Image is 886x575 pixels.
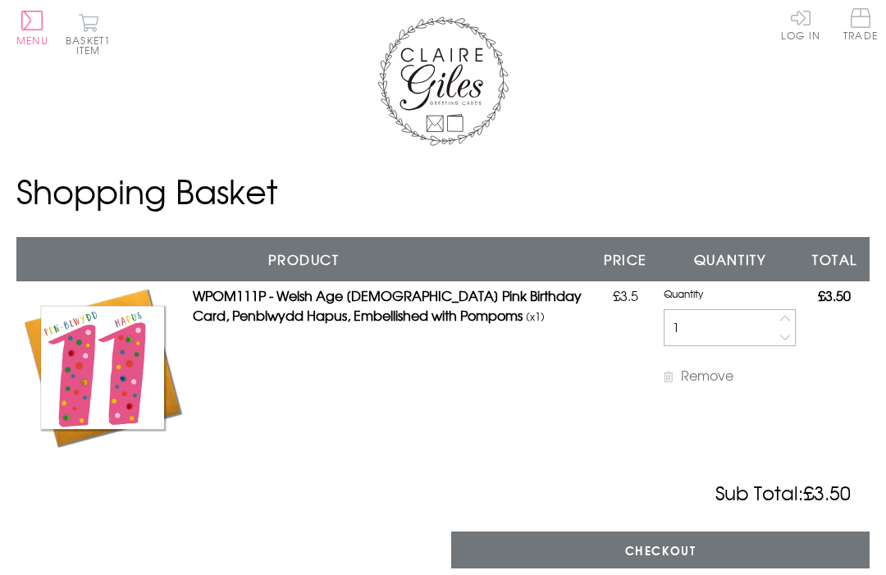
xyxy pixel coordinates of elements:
[16,11,48,45] button: Menu
[16,33,48,48] span: Menu
[591,237,660,281] th: Price
[681,365,733,385] span: Remove
[660,237,800,281] th: Quantity
[16,237,591,281] th: Product
[451,532,870,568] input: Checkout
[781,8,820,40] a: Log In
[16,478,870,507] h4: Sub Total:
[66,13,111,55] button: Basket1 item
[76,33,112,57] span: 1 item
[664,286,711,301] label: Quantity
[16,167,870,216] h1: Shopping Basket
[800,237,870,281] th: Total
[818,285,851,305] strong: £3.50
[843,8,878,40] span: Trade
[664,365,733,385] a: Remove
[193,285,582,325] a: WPOM111P - Welsh Age [DEMOGRAPHIC_DATA] Pink Birthday Card, Penblwydd Hapus, Embellished with Pom...
[843,8,878,43] a: Trade
[377,16,509,146] img: Claire Giles Greetings Cards
[21,285,185,450] img: Welsh Age 11 Pink Birthday Card, Penblwydd Hapus, Embellished with Pompoms
[803,478,851,506] span: £3.50
[591,281,660,454] td: £3.5
[526,308,545,324] small: (x1)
